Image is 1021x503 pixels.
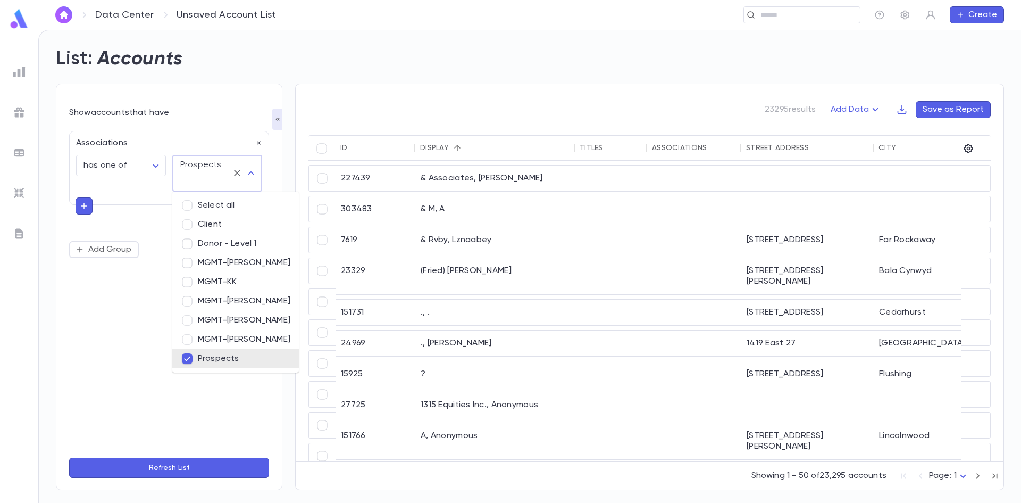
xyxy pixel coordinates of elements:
[13,106,26,119] img: campaigns_grey.99e729a5f7ee94e3726e6486bddda8f1.svg
[874,300,989,325] div: Cedarhurst
[97,47,183,71] h2: Accounts
[741,423,874,459] div: [STREET_ADDRESS][PERSON_NAME]
[180,159,221,171] div: Prospects
[420,144,449,152] div: Display
[95,9,154,21] a: Data Center
[336,227,415,253] div: 7619
[348,139,365,156] button: Sort
[13,65,26,78] img: reports_grey.c525e4749d1bce6a11f5fe2a8de1b229.svg
[13,187,26,200] img: imports_grey.530a8a0e642e233f2baf0ef88e8c9fcb.svg
[172,196,299,215] li: Select all
[9,9,30,29] img: logo
[809,139,826,156] button: Sort
[415,423,575,459] div: A, Anonymous
[172,215,299,234] li: Client
[336,331,415,356] div: 24969
[172,311,299,330] li: MGMT-[PERSON_NAME]
[950,6,1004,23] button: Create
[896,139,913,156] button: Sort
[751,471,886,481] p: Showing 1 - 50 of 23,295 accounts
[765,104,816,115] p: 23295 results
[336,196,415,222] div: 303483
[741,300,874,325] div: [STREET_ADDRESS]
[13,227,26,240] img: letters_grey.7941b92b52307dd3b8a917253454ce1c.svg
[56,47,93,71] h2: List:
[336,258,415,294] div: 23329
[741,331,874,356] div: 1419 East 27
[76,155,166,176] div: has one of
[336,392,415,418] div: 27725
[415,331,575,356] div: ., [PERSON_NAME]
[415,300,575,325] div: ., .
[172,234,299,253] li: Donor - Level 1
[69,241,139,258] button: Add Group
[336,166,415,191] div: 227439
[874,361,989,387] div: Flushing
[874,423,989,459] div: Lincolnwood
[916,101,991,118] button: Save as Report
[83,161,127,170] span: has one of
[340,144,348,152] div: ID
[824,101,888,118] button: Add Data
[415,361,575,387] div: ?
[415,227,575,253] div: & Rvby, Lznaabey
[874,331,989,356] div: [GEOGRAPHIC_DATA]
[230,166,245,180] button: Clear
[741,258,874,294] div: [STREET_ADDRESS][PERSON_NAME]
[172,330,299,349] li: MGMT-[PERSON_NAME]
[415,196,575,222] div: & M, A
[874,227,989,253] div: Far Rockaway
[874,258,989,294] div: Bala Cynwyd
[336,423,415,459] div: 151766
[336,300,415,325] div: 151731
[929,468,969,484] div: Page: 1
[415,392,575,418] div: 1315 Equities Inc., Anonymous
[172,349,299,368] li: Prospects
[172,292,299,311] li: MGMT-[PERSON_NAME]
[244,166,258,180] button: Close
[57,11,70,19] img: home_white.a664292cf8c1dea59945f0da9f25487c.svg
[580,144,603,152] div: Titles
[741,361,874,387] div: [STREET_ADDRESS]
[603,139,620,156] button: Sort
[415,166,575,191] div: & Associates, [PERSON_NAME]
[449,139,466,156] button: Sort
[929,472,957,480] span: Page: 1
[172,253,299,273] li: MGMT-[PERSON_NAME]
[746,144,809,152] div: Street Address
[652,144,707,152] div: Associations
[741,227,874,253] div: [STREET_ADDRESS]
[13,146,26,159] img: batches_grey.339ca447c9d9533ef1741baa751efc33.svg
[69,458,269,478] button: Refresh List
[69,108,269,118] div: Show accounts that have
[172,273,299,292] li: MGMT-KK
[70,131,262,149] div: Associations
[878,144,896,152] div: City
[177,9,277,21] p: Unsaved Account List
[336,361,415,387] div: 15925
[415,258,575,294] div: (Fried) [PERSON_NAME]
